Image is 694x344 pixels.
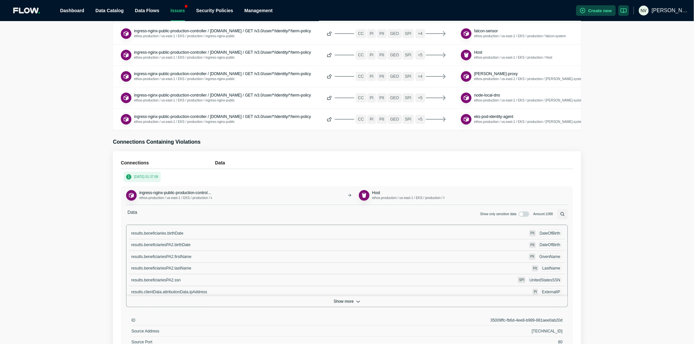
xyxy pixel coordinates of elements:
div: ApiEndpointingress-nginx-public-production-controller / [DOMAIN_NAME] / GET /v3.0/user/*/identity... [121,114,311,125]
span: ingress-nginx-public-production-controller / [DOMAIN_NAME] / GET /v3.0/user/*/identity/*/term-policy [134,29,311,33]
a: Data Catalog [95,8,124,13]
span: + 4 [415,29,425,38]
div: BucketHostethos-production / us-east-1 / EKS / production / Host [359,190,445,201]
button: Application [461,114,471,125]
button: ApiEndpoint [121,114,131,125]
span: ingress-nginx-public-production-controller / [DOMAIN_NAME] / GET /v3.0/user/*/identity/*/term-policy [134,50,311,55]
span: SPI [402,29,414,38]
span: PII [533,267,537,270]
div: [TECHNICAL_ID] [347,329,563,334]
img: Application [463,95,470,101]
span: results.beneficiariesPA2.birthDate [131,243,191,247]
span: LastName [542,266,561,271]
span: ethos-production / us-east-1 / EKS / production / falcon-system [474,34,566,38]
a: Security Policies [196,8,233,13]
button: Bucket [461,50,471,60]
span: GEO [388,93,402,102]
button: node-local-dns [474,93,500,98]
button: ingress-nginx-public-production-controller / [DOMAIN_NAME] / GET /v3.0/user/*/identity/*/term-policy [134,93,311,98]
span: 1 [126,174,131,180]
span: ethos-production / us-east-1 / EKS / production / [PERSON_NAME]-system [474,120,584,124]
span: CC [356,115,366,124]
span: + 5 [415,115,425,124]
span: GivenName [539,254,560,259]
p: [DATE] 01:37:08 [134,174,158,180]
button: Application [461,93,471,103]
span: + 5 [415,93,425,102]
div: ApiEndpointingress-nginx-public-production-controller / [DOMAIN_NAME] / GET /v3.0/user/*/identity... [121,93,311,103]
span: CC [356,93,366,102]
div: ApiEndpointingress-nginx-public-production-controller / [DOMAIN_NAME] / GET /v3.0/user/*/identity... [121,28,311,39]
button: ApiEndpoint [121,28,131,39]
span: PI [534,290,537,294]
img: Application [463,30,470,37]
span: ethos-production / us-east-1 / EKS / production / ingress-nginx-public [134,99,235,102]
div: ApiEndpointingress-nginx-public-production-controller / [DOMAIN_NAME] / GET /v3.0/user/*/identity... [126,190,212,201]
h5: Connections [121,159,215,166]
span: ethos-production / us-east-1 / EKS / production / ingress-nginx-public [134,120,235,124]
h5: Data [215,159,573,166]
span: ethos-production / us-east-1 / EKS / production / [PERSON_NAME]-system [474,99,584,102]
span: results.beneficiariesPA2.ssn [131,278,181,282]
div: ID35009ffc-fb6d-4ee8-b989-881aee0ab20d [131,315,563,326]
span: CC [356,50,366,60]
div: Source Address[TECHNICAL_ID] [131,326,563,337]
div: ID [131,318,347,323]
img: ApiEndpoint [123,52,130,59]
span: SPI [402,50,414,60]
img: Application [463,116,470,123]
span: ethos-production / us-east-1 / EKS / production / Host [372,196,450,200]
a: Dashboard [60,8,84,13]
span: PII [530,255,534,258]
button: eks-pod-identity-agent [474,114,513,119]
img: ApiEndpoint [123,116,130,123]
span: + 4 [415,72,425,81]
span: CC [356,29,366,38]
span: PI [367,29,376,38]
span: DateOfBirth [540,243,561,247]
span: ethos-production / us-east-1 / EKS / production / ingress-nginx-public [134,77,235,81]
button: Host [372,190,380,195]
span: PII [377,115,387,124]
div: BucketHostethos-production / us-east-1 / EKS / production / Host [461,50,552,60]
div: Applicationeks-pod-identity-agentethos-production / us-east-1 / EKS / production / [PERSON_NAME]-... [461,114,567,125]
span: PI [367,72,376,81]
span: ingress-nginx-public-production-controller / [DOMAIN_NAME] / GET /v3.0/user/*/identity/*/term-policy [139,190,316,195]
button: ApiEndpoint [121,93,131,103]
button: Create new [576,5,616,16]
span: results.clientData.attributionData.ipAddress [131,290,207,294]
button: Application [461,28,471,39]
span: SPI [402,115,414,124]
span: Data Flows [135,8,159,13]
span: Data [126,209,139,219]
div: ApiEndpointingress-nginx-public-production-controller / [DOMAIN_NAME] / GET /v3.0/user/*/identity... [121,50,311,60]
span: + 5 [415,50,425,60]
button: ApiEndpoint [126,190,137,201]
span: SPI [402,72,414,81]
span: PII [531,231,535,235]
span: results.beneficiariesPA2.lastName [131,266,191,271]
span: Show only sensitive data [480,212,516,217]
span: GEO [388,29,402,38]
span: PII [377,93,387,102]
span: [PERSON_NAME]-proxy [474,72,518,76]
span: Amount: 1088 [531,209,556,219]
span: ethos-production / us-east-1 / EKS / production / ingress-nginx-public [139,196,240,200]
div: ConnectionsData [121,159,573,169]
img: Bucket [463,52,470,59]
img: ApiEndpoint [128,192,135,199]
div: ApiEndpointingress-nginx-public-production-controller / [DOMAIN_NAME] / GET /v3.0/user/*/identity... [126,186,568,205]
img: Application [463,73,470,80]
span: PII [377,72,387,81]
button: ingress-nginx-public-production-controller / [DOMAIN_NAME] / GET /v3.0/user/*/identity/*/term-policy [139,190,212,195]
span: GEO [388,50,402,60]
span: PII [377,50,387,60]
span: SPI [519,278,524,282]
img: ApiEndpoint [123,30,130,37]
span: PI [367,50,376,60]
span: PI [367,93,376,102]
span: ingress-nginx-public-production-controller / [DOMAIN_NAME] / GET /v3.0/user/*/identity/*/term-policy [134,114,311,119]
